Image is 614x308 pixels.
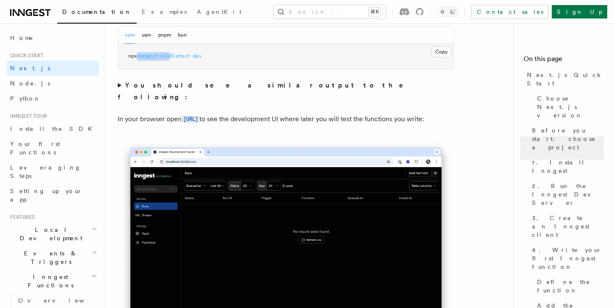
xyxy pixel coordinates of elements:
a: Sign Up [552,5,607,19]
summary: You should see a similar output to the following: [118,80,454,103]
a: 1. Install Inngest [529,155,604,178]
a: Home [7,30,99,45]
a: Your first Functions [7,136,99,160]
a: 2. Run the Inngest Dev Server [529,178,604,210]
a: Define the function [534,274,604,298]
a: Setting up your app [7,183,99,207]
button: Copy [431,46,451,57]
span: 3. Create an Inngest client [532,214,604,239]
span: Inngest Functions [7,273,91,289]
a: Node.js [7,76,99,91]
span: Quick start [7,52,43,59]
button: Local Development [7,222,99,246]
a: Choose Next.js version [534,91,604,123]
span: AgentKit [197,8,241,15]
span: Before you start: choose a project [532,126,604,151]
span: 1. Install Inngest [532,158,604,175]
button: Toggle dark mode [437,7,458,17]
a: Examples [137,3,192,23]
span: Next.js [10,65,50,72]
span: Inngest tour [7,113,47,119]
span: Node.js [10,80,50,87]
span: Setting up your app [10,188,82,203]
a: [URL] [182,115,199,123]
span: Documentation [62,8,132,15]
button: npm [125,27,135,44]
a: Before you start: choose a project [529,123,604,155]
span: Next.js Quick Start [527,71,604,88]
span: Overview [18,297,105,304]
a: Leveraging Steps [7,160,99,183]
button: Events & Triggers [7,246,99,269]
span: Define the function [537,278,604,295]
span: 4. Write your first Inngest function [532,246,604,271]
a: Next.js Quick Start [524,67,604,91]
span: Home [10,34,34,42]
a: AgentKit [192,3,246,23]
button: bun [178,27,187,44]
strong: You should see a similar output to the following: [118,81,415,101]
span: npx [128,53,137,59]
h4: On this page [524,54,604,67]
a: 4. Write your first Inngest function [529,242,604,274]
span: dev [193,53,202,59]
span: Python [10,95,41,102]
button: Inngest Functions [7,269,99,293]
code: [URL] [182,116,199,123]
span: Your first Functions [10,141,60,156]
button: yarn [142,27,151,44]
span: Install the SDK [10,125,97,132]
button: Search...⌘K [273,5,386,19]
a: Contact sales [471,5,548,19]
a: Overview [15,293,99,308]
span: Choose Next.js version [537,94,604,119]
kbd: ⌘K [369,8,381,16]
button: pnpm [158,27,171,44]
span: Features [7,214,35,220]
a: Documentation [57,3,137,24]
span: Events & Triggers [7,249,92,266]
a: Install the SDK [7,121,99,136]
span: inngest-cli@latest [137,53,190,59]
a: 3. Create an Inngest client [529,210,604,242]
span: 2. Run the Inngest Dev Server [532,182,604,207]
a: Next.js [7,61,99,76]
p: In your browser open to see the development UI where later you will test the functions you write: [118,113,454,125]
span: Examples [142,8,187,15]
a: Python [7,91,99,106]
span: Local Development [7,226,92,242]
span: Leveraging Steps [10,164,81,179]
